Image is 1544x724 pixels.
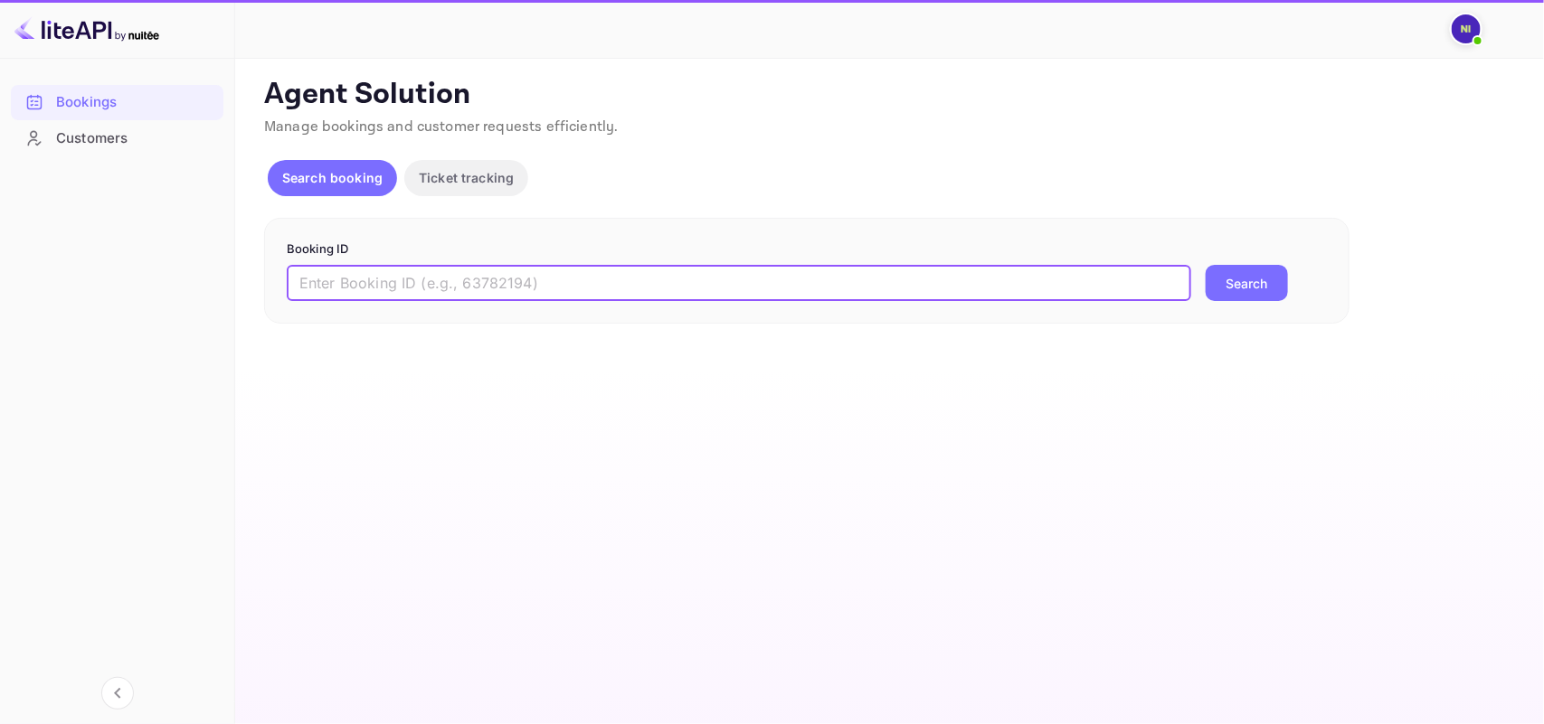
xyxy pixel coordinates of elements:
[1206,265,1288,301] button: Search
[56,92,214,113] div: Bookings
[287,265,1191,301] input: Enter Booking ID (e.g., 63782194)
[11,121,223,156] div: Customers
[11,85,223,120] div: Bookings
[14,14,159,43] img: LiteAPI logo
[11,85,223,118] a: Bookings
[56,128,214,149] div: Customers
[264,118,619,136] span: Manage bookings and customer requests efficiently.
[1452,14,1481,43] img: N Ibadah
[264,77,1511,113] p: Agent Solution
[11,121,223,155] a: Customers
[419,168,514,187] p: Ticket tracking
[282,168,383,187] p: Search booking
[287,240,1327,259] p: Booking ID
[101,677,134,710] button: Collapse navigation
